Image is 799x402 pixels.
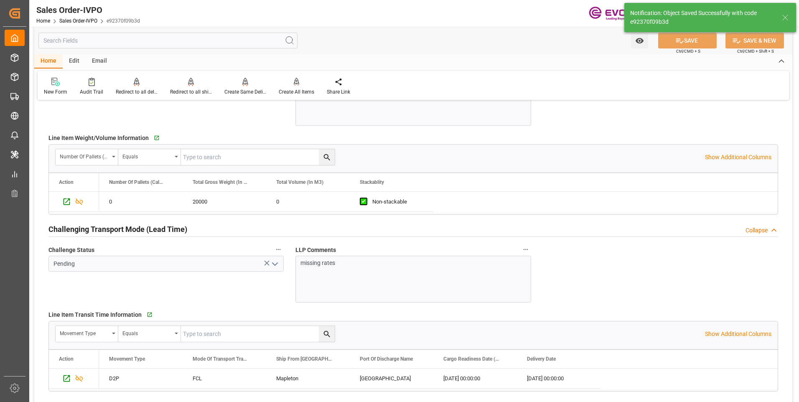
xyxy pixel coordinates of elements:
button: open menu [631,33,648,48]
div: Number Of Pallets (Calculated) [60,151,109,160]
h2: Challenging Transport Mode (Lead Time) [48,224,187,235]
button: open menu [56,149,118,165]
div: Action [59,179,74,185]
span: Mode Of Transport Translation [193,356,249,362]
button: Challenge Status [273,244,284,255]
input: Type to search [181,149,335,165]
span: LLP Comments [295,246,336,254]
div: Press SPACE to select this row. [49,369,99,389]
div: 0 [266,192,350,211]
span: Total Volume (In M3) [276,179,323,185]
div: [DATE] 00:00:00 [433,369,517,388]
span: Stackablity [360,179,384,185]
p: Show Additional Columns [705,153,771,162]
div: Notification: Object Saved Successfully with code e92370f09b3d [630,9,774,26]
div: Equals [122,328,172,337]
span: Total Gross Weight (In KG) [193,179,249,185]
img: Evonik-brand-mark-Deep-Purple-RGB.jpeg_1700498283.jpeg [589,6,643,21]
div: [GEOGRAPHIC_DATA] [350,369,433,388]
span: Line Item Weight/Volume Information [48,134,149,142]
button: search button [319,149,335,165]
div: Action [59,356,74,362]
div: 0 [99,192,183,211]
p: missing rates [300,259,519,267]
span: Delivery Date [527,356,556,362]
button: open menu [118,326,181,342]
span: Ship From [GEOGRAPHIC_DATA] [276,356,332,362]
div: Non-stackable [372,192,423,211]
div: Collapse [746,226,768,235]
div: D2P [99,369,183,388]
span: Number Of Pallets (Calculated) [109,179,165,185]
div: Email [86,54,113,69]
button: search button [319,326,335,342]
button: open menu [56,326,118,342]
span: Movement Type [109,356,145,362]
button: SAVE & NEW [725,33,784,48]
div: Press SPACE to select this row. [49,192,99,212]
input: Search Fields [38,33,298,48]
div: Mapleton [266,369,350,388]
p: Show Additional Columns [705,330,771,338]
div: Press SPACE to select this row. [99,192,433,212]
button: SAVE [658,33,717,48]
div: New Form [44,88,67,96]
span: Challenge Status [48,246,94,254]
div: [DATE] 00:00:00 [517,369,601,388]
span: Cargo Readiness Date (Shipping Date) [443,356,499,362]
div: Audit Trail [80,88,103,96]
div: Press SPACE to select this row. [99,369,601,389]
input: Type to search [181,326,335,342]
span: Port Of Discharge Name [360,356,413,362]
a: Home [36,18,50,24]
div: Equals [122,151,172,160]
div: Home [34,54,63,69]
div: Edit [63,54,86,69]
div: Sales Order-IVPO [36,4,140,16]
button: open menu [118,149,181,165]
button: LLP Comments [520,244,531,255]
div: Create Same Delivery Date [224,88,266,96]
div: Movement Type [60,328,109,337]
div: 20000 [183,192,266,211]
button: open menu [268,257,281,270]
div: FCL [183,369,266,388]
div: Redirect to all deliveries [116,88,158,96]
span: Ctrl/CMD + Shift + S [737,48,774,54]
a: Sales Order-IVPO [59,18,97,24]
span: Line Item Transit Time Information [48,310,142,319]
div: Redirect to all shipments [170,88,212,96]
span: Ctrl/CMD + S [676,48,700,54]
div: Create All Items [279,88,314,96]
div: Share Link [327,88,350,96]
